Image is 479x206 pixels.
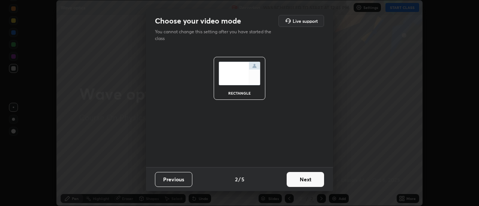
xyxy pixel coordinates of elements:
h5: Live support [293,19,318,23]
p: You cannot change this setting after you have started the class [155,28,276,42]
button: Next [287,172,324,187]
img: normalScreenIcon.ae25ed63.svg [219,62,260,85]
button: Previous [155,172,192,187]
h4: / [238,175,241,183]
h4: 5 [241,175,244,183]
h2: Choose your video mode [155,16,241,26]
h4: 2 [235,175,238,183]
div: rectangle [225,91,254,95]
